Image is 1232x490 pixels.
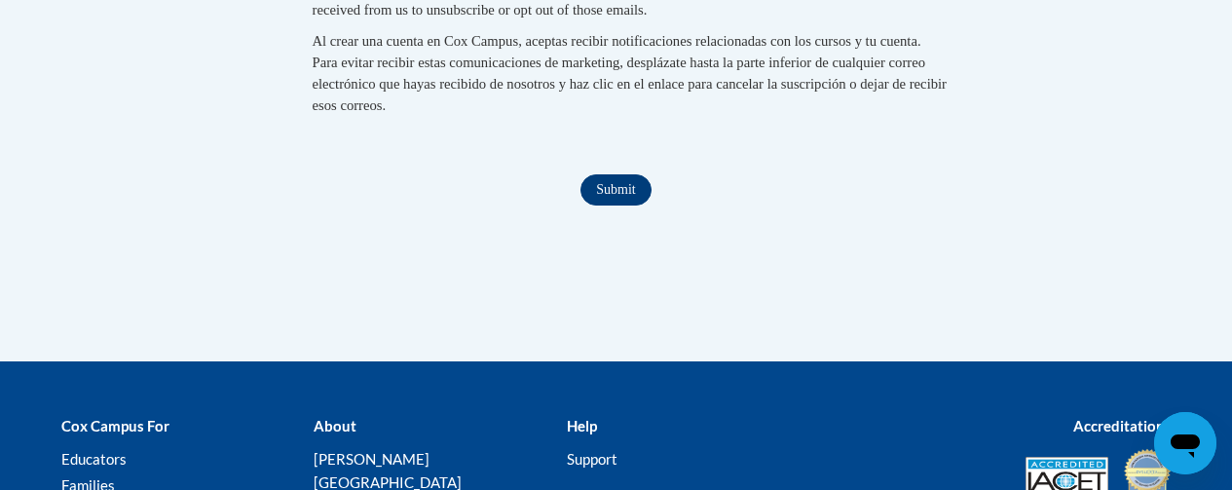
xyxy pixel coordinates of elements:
b: About [314,417,356,434]
span: Al crear una cuenta en Cox Campus, aceptas recibir notificaciones relacionadas con los cursos y t... [313,33,947,113]
a: Educators [61,450,127,468]
b: Cox Campus For [61,417,169,434]
input: Submit [580,174,651,206]
a: Support [567,450,617,468]
b: Accreditations [1073,417,1172,434]
b: Help [567,417,597,434]
iframe: Button to launch messaging window [1154,412,1216,474]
